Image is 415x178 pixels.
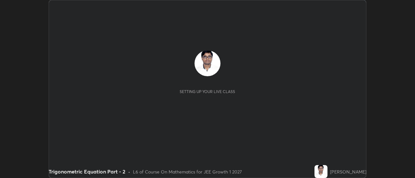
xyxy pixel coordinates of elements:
[49,168,125,175] div: Trigonometric Equation Part - 2
[128,168,130,175] div: •
[195,50,220,76] img: c2357da53e6c4a768a63f5a7834c11d3.jpg
[330,168,366,175] div: [PERSON_NAME]
[180,89,235,94] div: Setting up your live class
[133,168,242,175] div: L6 of Course On Mathematics for JEE Growth 1 2027
[314,165,327,178] img: c2357da53e6c4a768a63f5a7834c11d3.jpg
